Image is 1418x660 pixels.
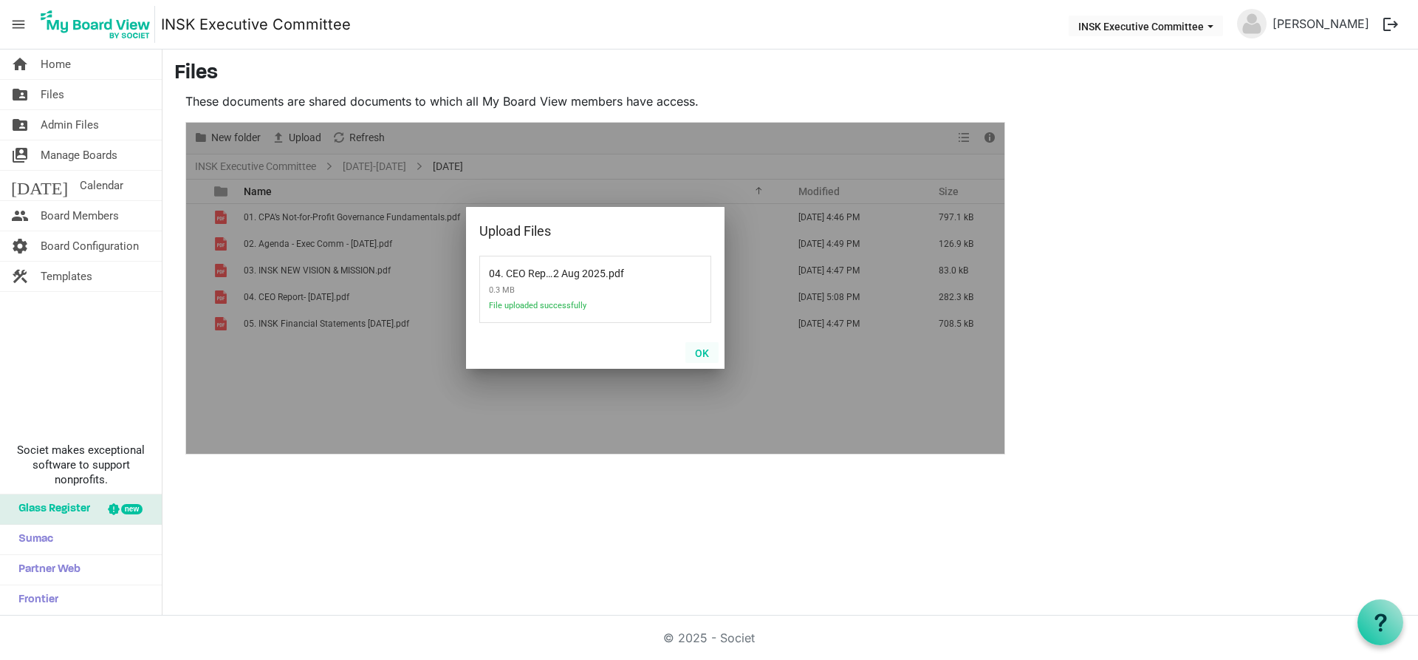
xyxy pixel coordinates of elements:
img: My Board View Logo [36,6,155,43]
span: Societ makes exceptional software to support nonprofits. [7,443,155,487]
span: menu [4,10,32,38]
a: My Board View Logo [36,6,161,43]
span: Templates [41,262,92,291]
span: File uploaded successfully [489,301,644,319]
span: Board Configuration [41,231,139,261]
button: OK [685,342,719,363]
span: Manage Boards [41,140,117,170]
img: no-profile-picture.svg [1237,9,1267,38]
span: people [11,201,29,231]
span: 04. CEO Report- 22 Aug 2025.pdf [489,259,606,279]
span: 0.3 MB [489,279,644,301]
h3: Files [174,61,1406,86]
span: settings [11,231,29,261]
p: These documents are shared documents to which all My Board View members have access. [185,92,1005,110]
button: INSK Executive Committee dropdownbutton [1069,16,1223,36]
a: © 2025 - Societ [663,630,755,645]
span: Partner Web [11,555,81,585]
div: new [121,504,143,514]
span: home [11,50,29,79]
span: Files [41,80,64,109]
span: [DATE] [11,171,68,200]
button: logout [1375,9,1406,40]
span: Calendar [80,171,123,200]
span: Home [41,50,71,79]
span: construction [11,262,29,291]
span: Board Members [41,201,119,231]
span: folder_shared [11,80,29,109]
span: folder_shared [11,110,29,140]
span: Sumac [11,525,53,554]
a: INSK Executive Committee [161,10,351,39]
span: switch_account [11,140,29,170]
span: Admin Files [41,110,99,140]
span: Glass Register [11,494,90,524]
div: Upload Files [479,220,665,242]
a: [PERSON_NAME] [1267,9,1375,38]
span: Frontier [11,585,58,615]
